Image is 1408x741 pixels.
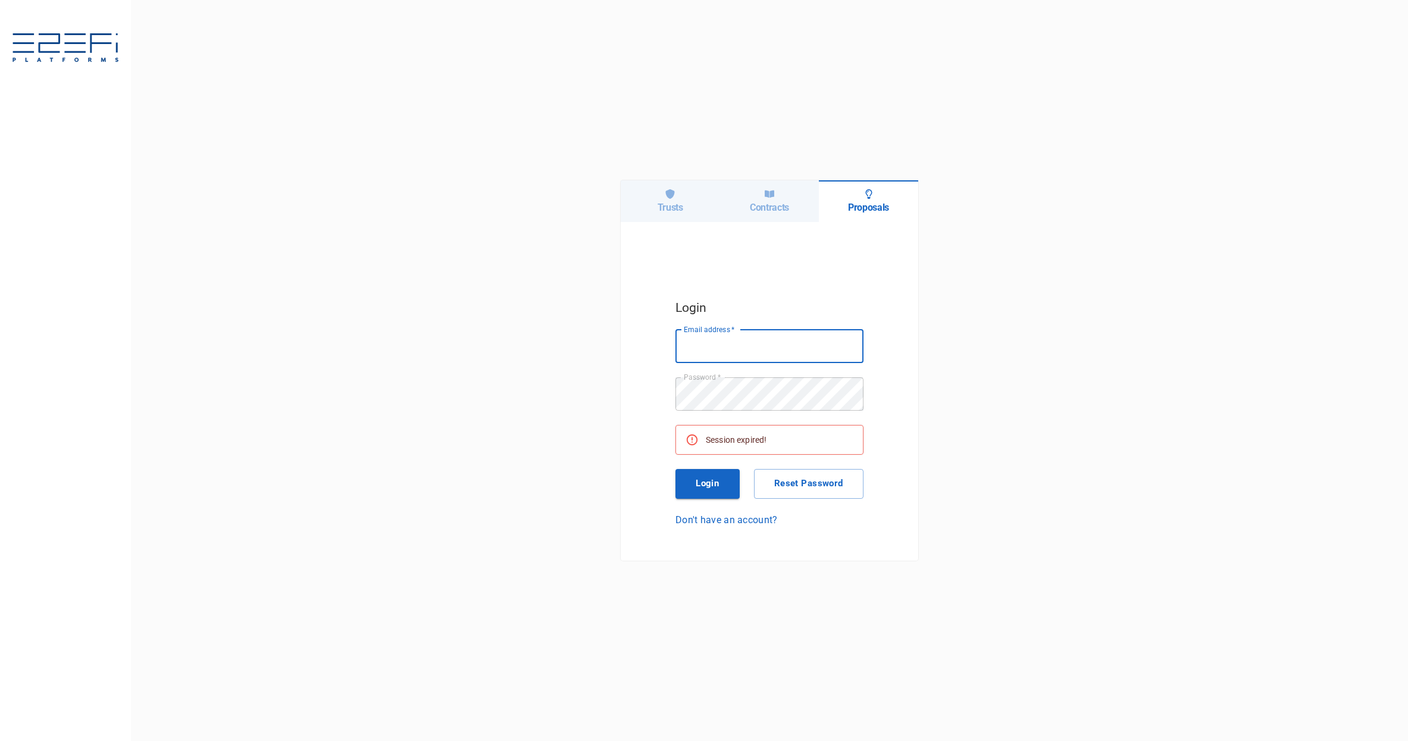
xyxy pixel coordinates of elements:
[684,372,721,382] label: Password
[848,202,889,213] h6: Proposals
[706,429,766,451] div: Session expired!
[684,324,735,334] label: Email address
[675,298,863,318] h5: Login
[658,202,683,213] h6: Trusts
[754,469,863,499] button: Reset Password
[675,513,863,527] a: Don't have an account?
[750,202,789,213] h6: Contracts
[675,469,740,499] button: Login
[12,33,119,64] img: E2EFiPLATFORMS-7f06cbf9.svg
